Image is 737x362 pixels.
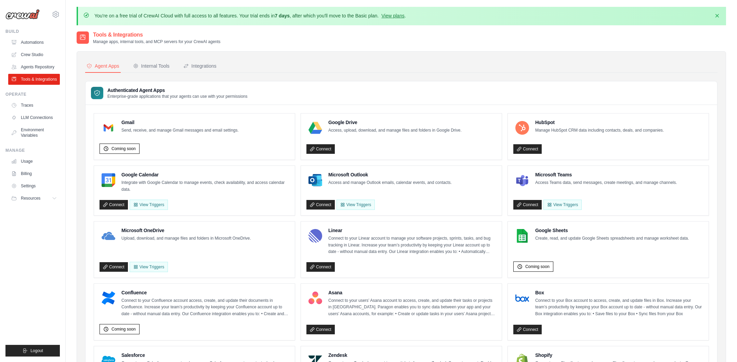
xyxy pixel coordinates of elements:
a: Environment Variables [8,124,60,141]
h3: Authenticated Agent Apps [107,87,248,94]
span: Logout [30,348,43,353]
a: Connect [306,144,335,154]
a: Traces [8,100,60,111]
h4: Zendesk [328,352,496,359]
button: Integrations [182,60,218,73]
img: Microsoft Teams Logo [515,173,529,187]
p: Connect to your Confluence account access, create, and update their documents in Confluence. Incr... [121,297,289,318]
h4: Google Sheets [535,227,689,234]
: View Triggers [337,200,375,210]
a: Billing [8,168,60,179]
h4: Box [535,289,703,296]
a: Tools & Integrations [8,74,60,85]
img: Logo [5,9,40,19]
span: Resources [21,196,40,201]
img: Google Sheets Logo [515,229,529,243]
a: Automations [8,37,60,48]
p: Upload, download, and manage files and folders in Microsoft OneDrive. [121,235,251,242]
p: Connect to your Box account to access, create, and update files in Box. Increase your team’s prod... [535,297,703,318]
img: Box Logo [515,291,529,305]
p: Integrate with Google Calendar to manage events, check availability, and access calendar data. [121,179,289,193]
span: Coming soon [525,264,550,269]
strong: 7 days [275,13,290,18]
img: Gmail Logo [102,121,115,135]
h2: Tools & Integrations [93,31,221,39]
button: Internal Tools [132,60,171,73]
img: Google Calendar Logo [102,173,115,187]
a: Connect [100,200,128,210]
a: Connect [306,325,335,334]
h4: Confluence [121,289,289,296]
p: Manage apps, internal tools, and MCP servers for your CrewAI agents [93,39,221,44]
h4: Gmail [121,119,239,126]
span: Coming soon [111,326,136,332]
button: Agent Apps [85,60,121,73]
img: Linear Logo [308,229,322,243]
h4: Linear [328,227,496,234]
button: View Triggers [130,200,168,210]
img: Asana Logo [308,291,322,305]
h4: Google Drive [328,119,462,126]
a: Connect [100,262,128,272]
div: Manage [5,148,60,153]
h4: Asana [328,289,496,296]
p: Access Teams data, send messages, create meetings, and manage channels. [535,179,677,186]
img: Microsoft OneDrive Logo [102,229,115,243]
img: Google Drive Logo [308,121,322,135]
div: Internal Tools [133,63,170,69]
h4: Google Calendar [121,171,289,178]
img: Confluence Logo [102,291,115,305]
button: Logout [5,345,60,357]
div: Operate [5,92,60,97]
p: Access, upload, download, and manage files and folders in Google Drive. [328,127,462,134]
p: Manage HubSpot CRM data including contacts, deals, and companies. [535,127,664,134]
a: Crew Studio [8,49,60,60]
a: Connect [513,144,542,154]
a: Connect [513,200,542,210]
: View Triggers [130,262,168,272]
a: Connect [306,200,335,210]
h4: Microsoft OneDrive [121,227,251,234]
a: Settings [8,180,60,191]
a: Agents Repository [8,62,60,72]
img: HubSpot Logo [515,121,529,135]
h4: Microsoft Teams [535,171,677,178]
a: Connect [306,262,335,272]
p: Send, receive, and manage Gmail messages and email settings. [121,127,239,134]
a: View plans [381,13,404,18]
a: Connect [513,325,542,334]
h4: Shopify [535,352,703,359]
div: Build [5,29,60,34]
span: Coming soon [111,146,136,151]
p: Connect to your Linear account to manage your software projects, sprints, tasks, and bug tracking... [328,235,496,255]
h4: Microsoft Outlook [328,171,452,178]
img: Microsoft Outlook Logo [308,173,322,187]
div: Integrations [183,63,216,69]
: View Triggers [543,200,582,210]
h4: HubSpot [535,119,664,126]
button: Resources [8,193,60,204]
p: Enterprise-grade applications that your agents can use with your permissions [107,94,248,99]
p: You're on a free trial of CrewAI Cloud with full access to all features. Your trial ends in , aft... [94,12,406,19]
p: Create, read, and update Google Sheets spreadsheets and manage worksheet data. [535,235,689,242]
p: Access and manage Outlook emails, calendar events, and contacts. [328,179,452,186]
a: LLM Connections [8,112,60,123]
a: Usage [8,156,60,167]
p: Connect to your users’ Asana account to access, create, and update their tasks or projects in [GE... [328,297,496,318]
h4: Salesforce [121,352,289,359]
div: Agent Apps [87,63,119,69]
